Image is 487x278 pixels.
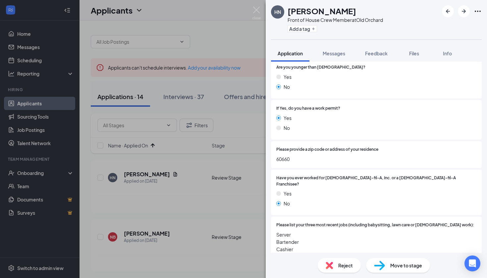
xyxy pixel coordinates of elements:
[284,73,292,81] span: Yes
[274,9,281,15] div: HN
[276,231,476,253] span: Server Bartender Cashier
[443,50,452,56] span: Info
[464,255,480,271] div: Open Intercom Messenger
[284,190,292,197] span: Yes
[284,114,292,122] span: Yes
[288,25,317,32] button: PlusAdd a tag
[365,50,388,56] span: Feedback
[284,200,290,207] span: No
[409,50,419,56] span: Files
[276,155,476,163] span: 60660
[284,83,290,90] span: No
[323,50,345,56] span: Messages
[276,64,365,71] span: Are you younger than [DEMOGRAPHIC_DATA]?
[444,7,452,15] svg: ArrowLeftNew
[288,17,383,23] div: Front of House Crew Member at Old Orchard
[276,175,476,188] span: Have you ever worked for [DEMOGRAPHIC_DATA]-fil-A, Inc. or a [DEMOGRAPHIC_DATA]-fil-A Franchisee?
[460,7,468,15] svg: ArrowRight
[474,7,482,15] svg: Ellipses
[338,262,353,269] span: Reject
[276,105,340,112] span: If Yes, do you have a work permit?
[458,5,470,17] button: ArrowRight
[278,50,303,56] span: Application
[284,124,290,132] span: No
[276,146,378,153] span: Please provide a zip code or address of your residence
[276,222,474,228] span: Please list your three most recent jobs (including babysitting, lawn care or [DEMOGRAPHIC_DATA] w...
[442,5,454,17] button: ArrowLeftNew
[311,27,315,31] svg: Plus
[390,262,422,269] span: Move to stage
[288,5,356,17] h1: [PERSON_NAME]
